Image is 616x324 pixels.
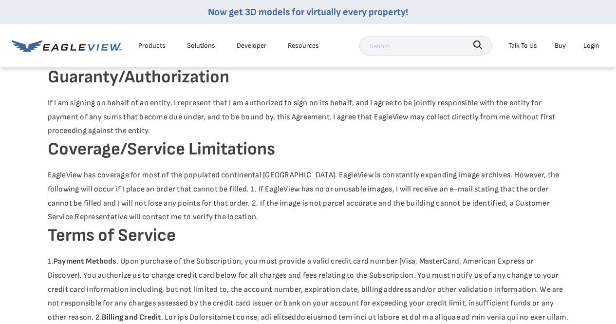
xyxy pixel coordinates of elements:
h4: Coverage/Service Limitations [48,138,569,161]
a: Buy [555,39,566,52]
div: Solutions [187,39,215,52]
strong: Billing and Credit [102,313,161,322]
h4: Terms of Service [48,225,569,248]
a: Developer [237,39,266,52]
a: Now get 3D models for virtually every property! [208,6,408,18]
div: Resources [288,39,319,52]
strong: Payment Methods [54,257,117,266]
div: Login [583,39,599,52]
div: Talk To Us [508,39,537,52]
h4: Guaranty/Authorization [48,66,569,89]
input: Search [359,36,492,56]
div: Products [138,39,166,52]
